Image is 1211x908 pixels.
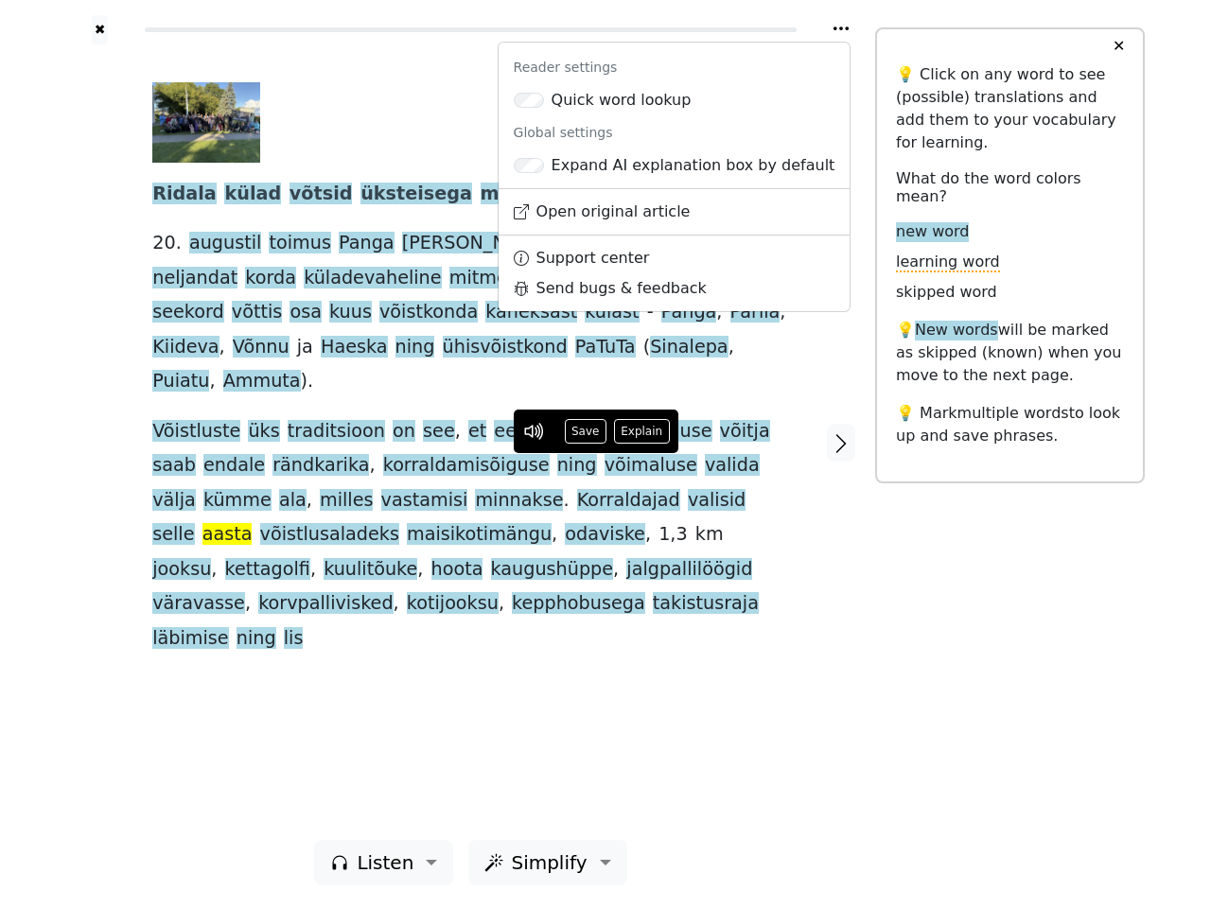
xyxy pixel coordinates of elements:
[626,558,752,582] span: jalgpallilöögid
[780,301,785,324] span: ,
[661,301,717,324] span: Panga
[329,301,372,324] span: kuus
[307,489,312,513] span: ,
[499,273,851,304] a: Send bugs & feedback
[324,558,417,582] span: kuulitõuke
[258,592,393,616] span: korvpallivisked
[565,419,606,444] button: Save
[402,232,553,255] span: [PERSON_NAME]
[499,85,851,115] a: Quick word lookup
[152,232,175,255] span: 20
[203,489,272,513] span: kümme
[468,420,486,444] span: et
[233,336,290,359] span: Võnnu
[643,336,651,359] span: (
[676,523,687,547] span: 3
[481,183,546,206] span: mõõtu
[211,558,217,582] span: ,
[730,301,781,324] span: Parila
[491,558,614,582] span: kaugushüppe
[223,370,301,393] span: Ammuta
[92,15,108,44] button: ✖
[297,336,313,359] span: ja
[647,301,654,324] span: -
[395,336,435,359] span: ning
[563,489,569,513] span: .
[499,115,851,150] div: Global settings
[383,454,550,478] span: korraldamisõiguse
[896,319,1124,387] p: 💡 will be marked as skipped (known) when you move to the next page.
[499,243,851,273] a: Support center
[152,523,194,547] span: selle
[499,592,504,616] span: ,
[225,558,310,582] span: kettagolfi
[605,454,697,478] span: võimaluse
[896,402,1124,447] p: 💡 Mark to look up and save phrases.
[393,420,415,444] span: on
[314,840,453,885] button: Listen
[202,523,253,547] span: aasta
[304,267,441,290] span: küladevaheline
[716,301,722,324] span: ,
[152,454,196,478] span: saab
[494,420,565,444] span: eelmise
[369,454,375,478] span: ,
[301,370,314,393] span: ).
[896,169,1124,205] h6: What do the word colors mean?
[613,558,619,582] span: ,
[557,454,597,478] span: ning
[499,150,851,181] a: Expand AI explanation box by default
[381,489,468,513] span: vastamisi
[269,232,330,255] span: toimus
[449,267,577,290] span: mitmevõistlus
[720,420,770,444] span: võitja
[152,267,237,290] span: neljandat
[670,523,676,547] span: ,
[203,454,265,478] span: endale
[288,420,385,444] span: traditsioon
[728,336,734,359] span: ,
[423,420,455,444] span: see
[152,82,259,163] img: Kulade-mitmevoistluse-osalejad-Foto-Panga-pesa-FB.jpg
[232,301,282,324] span: võttis
[896,283,997,303] span: skipped word
[152,370,209,393] span: Puiatu
[245,267,296,290] span: korda
[152,420,240,444] span: Võistluste
[152,183,217,206] span: Ridala
[379,301,478,324] span: võistkonda
[565,523,645,547] span: odaviske
[224,183,281,206] span: külad
[688,489,746,513] span: valisid
[272,454,369,478] span: rändkarika
[245,592,251,616] span: ,
[585,301,639,324] span: külast
[176,232,182,255] span: .
[896,222,969,242] span: new word
[552,154,835,177] div: Expand AI explanation box by default
[658,523,670,547] span: 1
[499,50,851,85] div: Reader settings
[653,592,759,616] span: takistusraja
[290,301,322,324] span: osa
[552,523,557,547] span: ,
[279,489,307,513] span: ala
[248,420,279,444] span: üks
[705,454,760,478] span: valida
[152,489,196,513] span: välja
[310,558,316,582] span: ,
[360,183,472,206] span: üksteisega
[321,336,388,359] span: Haeska
[407,592,499,616] span: kotijooksu
[290,183,353,206] span: võtsid
[443,336,568,359] span: ühisvõistkond
[431,558,483,582] span: hoota
[189,232,261,255] span: augustil
[577,489,680,513] span: Korraldajad
[645,523,651,547] span: ,
[455,420,461,444] span: ,
[650,336,728,359] span: Sinalepa
[1101,29,1136,63] button: ✕
[152,301,224,324] span: seekord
